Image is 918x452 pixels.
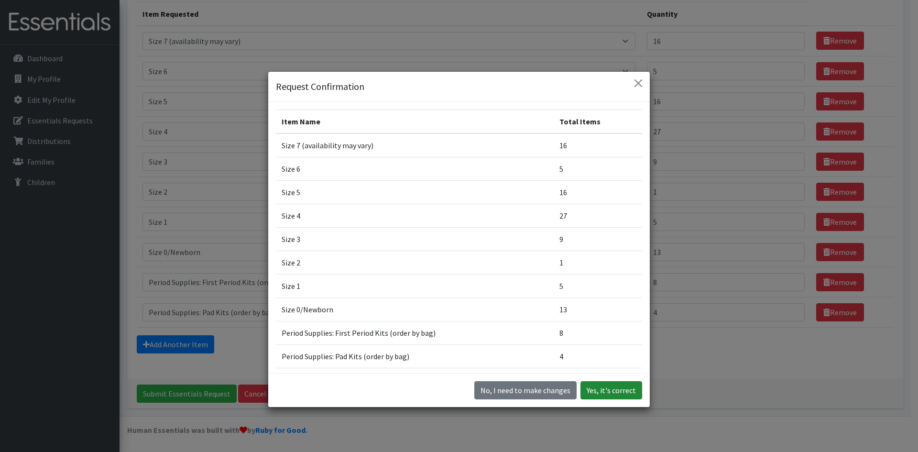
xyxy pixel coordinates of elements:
button: Yes, it's correct [580,381,642,399]
td: Period Supplies: First Period Kits (order by bag) [276,321,554,345]
td: Period Supplies: Pad Kits (order by bag) [276,345,554,368]
td: Size 6 [276,157,554,181]
h5: Request Confirmation [276,79,364,94]
td: Size 5 [276,181,554,204]
button: No I need to make changes [474,381,577,399]
td: Size 1 [276,275,554,298]
td: 13 [554,298,642,321]
td: 16 [554,181,642,204]
td: 9 [554,228,642,251]
td: Size 2 [276,251,554,275]
th: Item Name [276,110,554,134]
td: 8 [554,321,642,345]
td: 1 [554,251,642,275]
td: 5 [554,275,642,298]
td: Size 0/Newborn [276,298,554,321]
td: Size 7 (availability may vary) [276,133,554,157]
td: Size 4 [276,204,554,228]
td: 27 [554,204,642,228]
td: Size 3 [276,228,554,251]
button: Close [631,76,646,91]
td: 16 [554,133,642,157]
td: 5 [554,157,642,181]
th: Total Items [554,110,642,134]
td: 4 [554,345,642,368]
